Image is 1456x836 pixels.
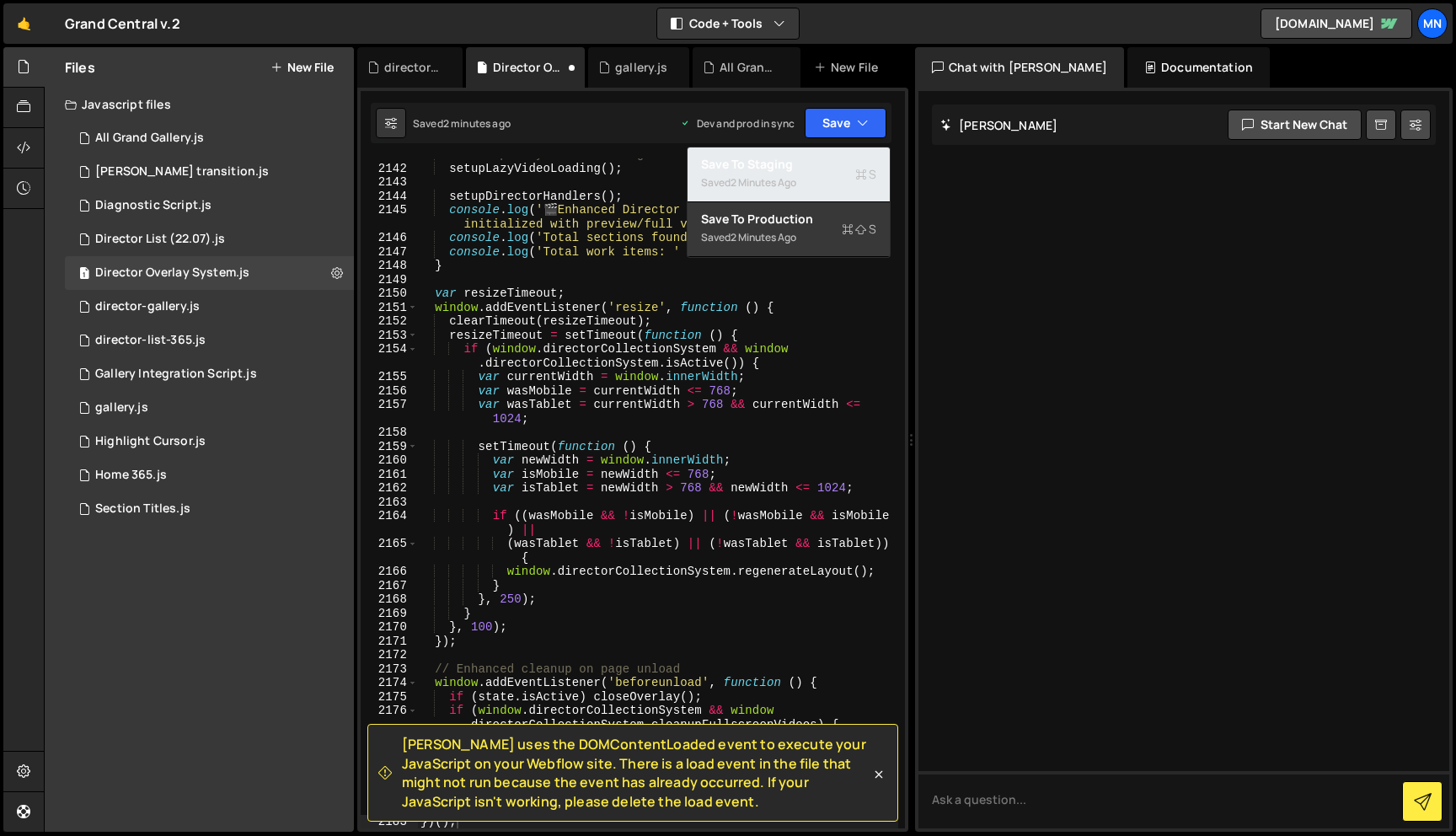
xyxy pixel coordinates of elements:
div: 2178 [361,746,418,760]
div: 2159 [361,440,418,454]
div: 2160 [361,453,418,468]
button: Save [805,108,886,138]
div: 2143 [361,175,418,190]
button: Save to StagingS Saved2 minutes ago [688,147,890,202]
div: Save to Production [701,211,876,228]
button: Start new chat [1228,110,1362,140]
div: 2146 [361,231,418,245]
div: 2164 [361,509,418,537]
div: 2167 [361,579,418,593]
h2: Files [65,58,95,77]
div: 2145 [361,203,418,231]
div: 15298/43578.js [65,121,354,155]
button: New File [270,61,334,74]
div: Diagnostic Script.js [95,198,211,213]
div: 2154 [361,342,418,370]
div: 2151 [361,301,418,315]
div: 15298/43501.js [65,222,354,256]
div: 2165 [361,537,418,565]
div: 2161 [361,468,418,482]
div: All Grand Gallery.js [95,131,204,146]
div: 2148 [361,259,418,273]
div: gallery.js [95,400,148,415]
div: 2171 [361,635,418,649]
div: Section Titles.js [95,501,190,517]
div: All Grand Gallery.js [720,59,780,76]
div: 15298/40183.js [65,458,354,492]
div: 15298/40373.js [65,290,354,324]
h2: [PERSON_NAME] [940,117,1057,133]
div: Director List (22.07).js [95,232,225,247]
div: 2166 [361,565,418,579]
div: Saved [413,116,511,131]
div: 2177 [361,731,418,746]
div: 2174 [361,676,418,690]
div: 2163 [361,496,418,510]
div: New File [814,59,885,76]
div: [PERSON_NAME] transition.js [95,164,269,180]
div: 2175 [361,690,418,705]
div: 2153 [361,329,418,343]
div: 2179 [361,759,418,774]
div: 15298/41315.js [65,155,354,189]
div: 15298/40223.js [65,492,354,526]
a: [DOMAIN_NAME] [1261,8,1412,39]
div: 2176 [361,704,418,731]
span: S [842,221,876,238]
div: 2 minutes ago [731,175,796,190]
div: 2183 [361,815,418,829]
div: Director Overlay System.js [493,59,565,76]
div: 2181 [361,787,418,801]
div: Gallery Integration Script.js [95,367,257,382]
span: 1 [79,268,89,281]
div: Javascript files [45,88,354,121]
div: Director Overlay System.js [95,265,249,281]
div: 2152 [361,314,418,329]
a: 🤙 [3,3,45,44]
div: 2 minutes ago [731,230,796,244]
div: 15298/43118.js [65,357,354,391]
div: Home 365.js [95,468,167,483]
div: Highlight Cursor.js [95,434,206,449]
button: Save to ProductionS Saved2 minutes ago [688,202,890,257]
button: Code + Tools [657,8,799,39]
div: Grand Central v.2 [65,13,180,34]
div: Saved [701,228,876,248]
div: Dev and prod in sync [680,116,795,131]
div: Documentation [1127,47,1270,88]
div: director-list-365.js [95,333,206,348]
div: Saved [701,173,876,193]
div: Save to Staging [701,156,876,173]
div: 2168 [361,592,418,607]
span: [PERSON_NAME] uses the DOMContentLoaded event to execute your JavaScript on your Webflow site. Th... [402,735,870,811]
div: director-gallery.js [384,59,442,76]
div: 15298/43601.js [65,189,354,222]
div: Chat with [PERSON_NAME] [915,47,1124,88]
div: 2 minutes ago [443,116,511,131]
div: 2149 [361,273,418,287]
div: 2150 [361,287,418,301]
div: gallery.js [615,59,668,76]
div: 2182 [361,801,418,816]
div: 2180 [361,774,418,788]
div: 2147 [361,245,418,260]
div: 2158 [361,426,418,440]
div: 15298/42891.js [65,256,354,290]
div: 2172 [361,648,418,662]
div: 2144 [361,190,418,204]
div: 2142 [361,162,418,176]
span: S [855,166,876,183]
div: 2169 [361,607,418,621]
div: 2170 [361,620,418,635]
div: director-gallery.js [95,299,200,314]
div: 2162 [361,481,418,496]
div: 15298/40379.js [65,324,354,357]
div: 15298/40483.js [65,391,354,425]
a: MN [1417,8,1448,39]
div: 2156 [361,384,418,399]
div: 2155 [361,370,418,384]
div: 15298/43117.js [65,425,354,458]
div: 2157 [361,398,418,426]
div: 2173 [361,662,418,677]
